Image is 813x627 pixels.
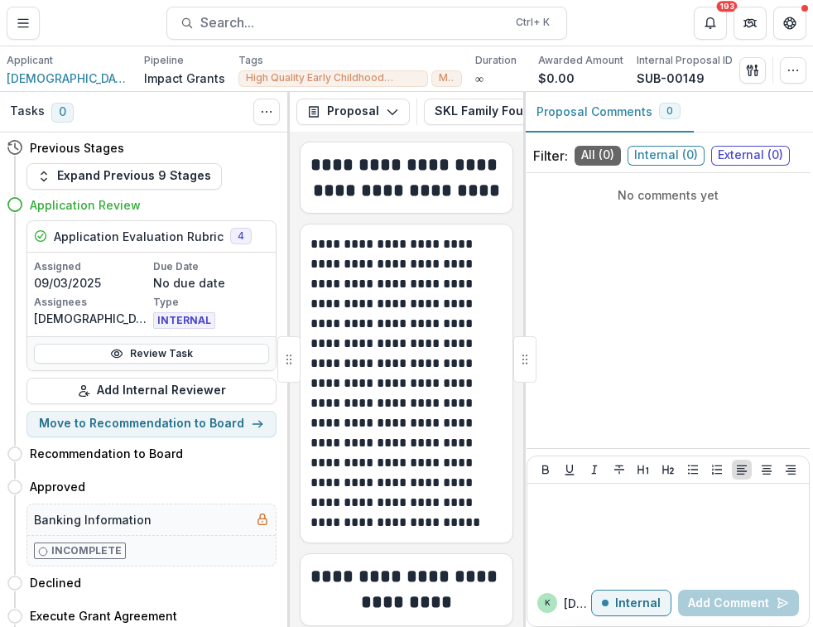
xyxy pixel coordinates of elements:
span: All ( 0 ) [575,146,621,166]
p: No comments yet [533,186,803,204]
h4: Recommendation to Board [30,445,183,462]
p: No due date [153,274,269,292]
button: Bold [536,460,556,480]
div: kristen [545,599,551,607]
p: SUB-00149 [637,70,705,87]
p: $0.00 [538,70,575,87]
span: 4 [230,228,252,244]
span: External ( 0 ) [711,146,790,166]
p: Due Date [153,259,269,274]
span: High Quality Early Childhood Education [246,72,421,84]
p: Duration [475,53,517,68]
p: Internal Proposal ID [637,53,733,68]
p: ∞ [475,70,483,87]
button: Toggle Menu [7,7,40,40]
button: Align Center [757,460,777,480]
p: Tags [238,53,263,68]
h5: Banking Information [34,511,152,528]
button: Expand Previous 9 Stages [26,163,222,190]
div: Ctrl + K [512,13,553,31]
button: Notifications [694,7,727,40]
button: Ordered List [707,460,727,480]
h4: Approved [30,478,85,495]
p: 09/03/2025 [34,274,150,292]
span: 0 [666,105,673,117]
button: Search... [166,7,567,40]
p: Pipeline [144,53,184,68]
p: [DEMOGRAPHIC_DATA] [34,310,150,327]
span: MN [439,72,455,84]
a: Review Task [34,344,269,364]
p: Impact Grants [144,70,225,87]
button: Strike [609,460,629,480]
button: Add Comment [678,590,799,616]
h5: Application Evaluation Rubric [54,228,224,245]
p: Applicant [7,53,53,68]
button: Toggle View Cancelled Tasks [253,99,280,125]
span: Search... [200,15,506,31]
span: INTERNAL [153,312,215,329]
h4: Declined [30,574,81,591]
h4: Execute Grant Agreement [30,607,177,625]
button: Heading 1 [633,460,653,480]
a: [DEMOGRAPHIC_DATA] Family Center Service of [GEOGRAPHIC_DATA] [7,70,131,87]
p: Awarded Amount [538,53,623,68]
button: Italicize [584,460,604,480]
button: Internal [591,590,671,616]
button: Heading 2 [658,460,678,480]
button: Underline [560,460,580,480]
h4: Previous Stages [30,139,124,157]
button: Align Left [732,460,752,480]
p: Assignees [34,295,150,310]
button: Partners [734,7,767,40]
p: Filter: [533,146,568,166]
p: Internal [615,596,661,610]
div: 193 [717,1,738,12]
h4: Application Review [30,196,141,214]
button: Get Help [773,7,806,40]
button: Bullet List [683,460,703,480]
button: Move to Recommendation to Board [26,411,277,437]
h3: Tasks [10,104,45,118]
button: SKL Family Foundation Grant Application [424,99,726,125]
span: Internal ( 0 ) [628,146,705,166]
button: Proposal Comments [523,92,694,133]
span: 0 [51,103,74,123]
p: Incomplete [51,543,122,558]
p: Type [153,295,269,310]
button: Add Internal Reviewer [26,378,277,404]
p: Assigned [34,259,150,274]
p: [DEMOGRAPHIC_DATA] [564,595,591,612]
button: Proposal [296,99,410,125]
button: Align Right [781,460,801,480]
